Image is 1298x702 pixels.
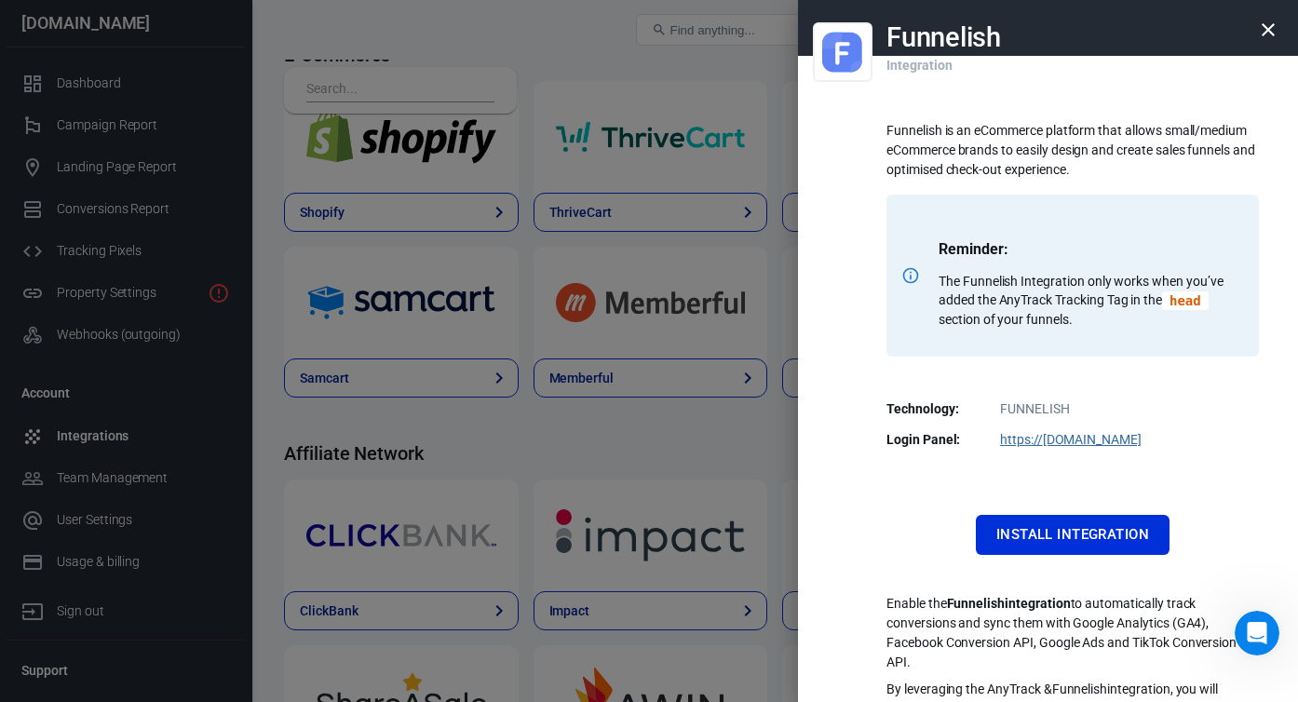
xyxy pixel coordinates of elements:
iframe: Intercom live chat [1235,611,1279,655]
strong: Funnelish integration [947,596,1071,611]
a: https://[DOMAIN_NAME] [1000,432,1142,447]
code: Click to copy [1162,291,1209,310]
p: The Funnelish Integration only works when you’ve added the AnyTrack Tracking Tag in the section o... [939,272,1237,329]
p: Integration [886,37,952,75]
dt: Technology: [886,399,980,419]
dt: Login Panel: [886,430,980,450]
button: Install Integration [976,515,1170,554]
h2: Funnelish [886,22,1001,52]
img: Funnelish [822,26,863,78]
p: Reminder: [939,239,1237,259]
p: Funnelish is an eCommerce platform that allows small/medium eCommerce brands to easily design and... [886,121,1259,180]
dd: FUNNELISH [898,399,1248,419]
p: Enable the to automatically track conversions and sync them with Google Analytics (GA4), Facebook... [886,594,1259,672]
